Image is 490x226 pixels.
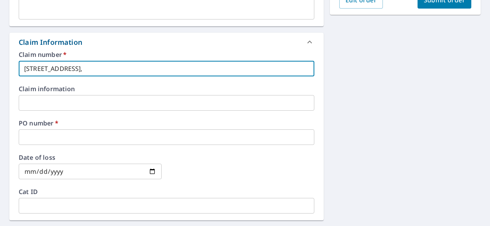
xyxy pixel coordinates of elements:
[19,37,82,48] div: Claim Information
[19,189,314,195] label: Cat ID
[19,154,162,161] label: Date of loss
[19,51,314,58] label: Claim number
[19,120,314,126] label: PO number
[9,33,324,51] div: Claim Information
[19,86,314,92] label: Claim information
